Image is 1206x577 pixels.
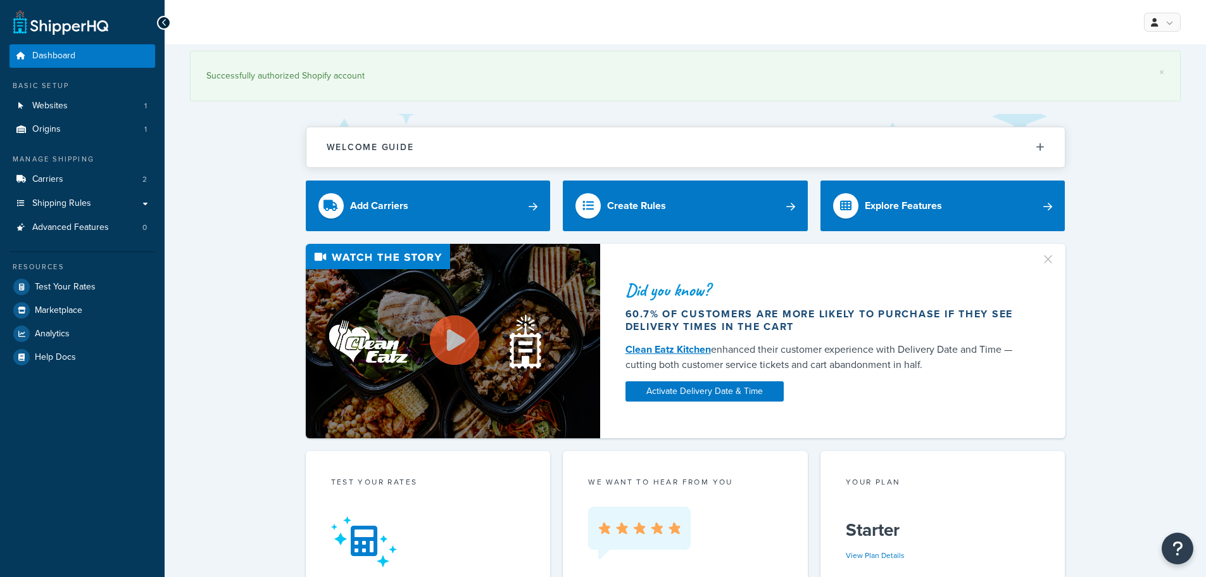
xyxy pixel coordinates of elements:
[331,476,525,491] div: Test your rates
[846,476,1040,491] div: Your Plan
[625,281,1026,299] div: Did you know?
[625,342,711,357] a: Clean Eatz Kitchen
[9,262,155,272] div: Resources
[35,305,82,316] span: Marketplace
[306,181,551,231] a: Add Carriers
[625,342,1026,372] div: enhanced their customer experience with Delivery Date and Time — cutting both customer service ti...
[9,216,155,239] li: Advanced Features
[9,94,155,118] li: Websites
[9,276,155,298] a: Test Your Rates
[9,192,155,215] a: Shipping Rules
[35,352,76,363] span: Help Docs
[142,222,147,233] span: 0
[588,476,782,488] p: we want to hear from you
[846,520,1040,540] h5: Starter
[144,101,147,111] span: 1
[820,181,1065,231] a: Explore Features
[625,308,1026,333] div: 60.7% of customers are more likely to purchase if they see delivery times in the cart
[9,94,155,118] a: Websites1
[9,299,155,322] a: Marketplace
[142,174,147,185] span: 2
[1162,533,1193,564] button: Open Resource Center
[206,67,1164,85] div: Successfully authorized Shopify account
[1159,67,1164,77] a: ×
[846,550,905,561] a: View Plan Details
[9,44,155,68] a: Dashboard
[35,282,96,293] span: Test Your Rates
[9,168,155,191] a: Carriers2
[32,174,63,185] span: Carriers
[32,222,109,233] span: Advanced Features
[9,216,155,239] a: Advanced Features0
[32,51,75,61] span: Dashboard
[350,197,408,215] div: Add Carriers
[144,124,147,135] span: 1
[563,181,808,231] a: Create Rules
[625,381,784,402] a: Activate Delivery Date & Time
[865,197,942,215] div: Explore Features
[32,101,68,111] span: Websites
[32,198,91,209] span: Shipping Rules
[306,244,600,438] img: Video thumbnail
[9,322,155,345] a: Analytics
[9,168,155,191] li: Carriers
[306,127,1065,167] button: Welcome Guide
[607,197,666,215] div: Create Rules
[9,346,155,369] a: Help Docs
[35,329,70,339] span: Analytics
[9,118,155,141] a: Origins1
[9,154,155,165] div: Manage Shipping
[327,143,414,152] h2: Welcome Guide
[32,124,61,135] span: Origins
[9,118,155,141] li: Origins
[9,80,155,91] div: Basic Setup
